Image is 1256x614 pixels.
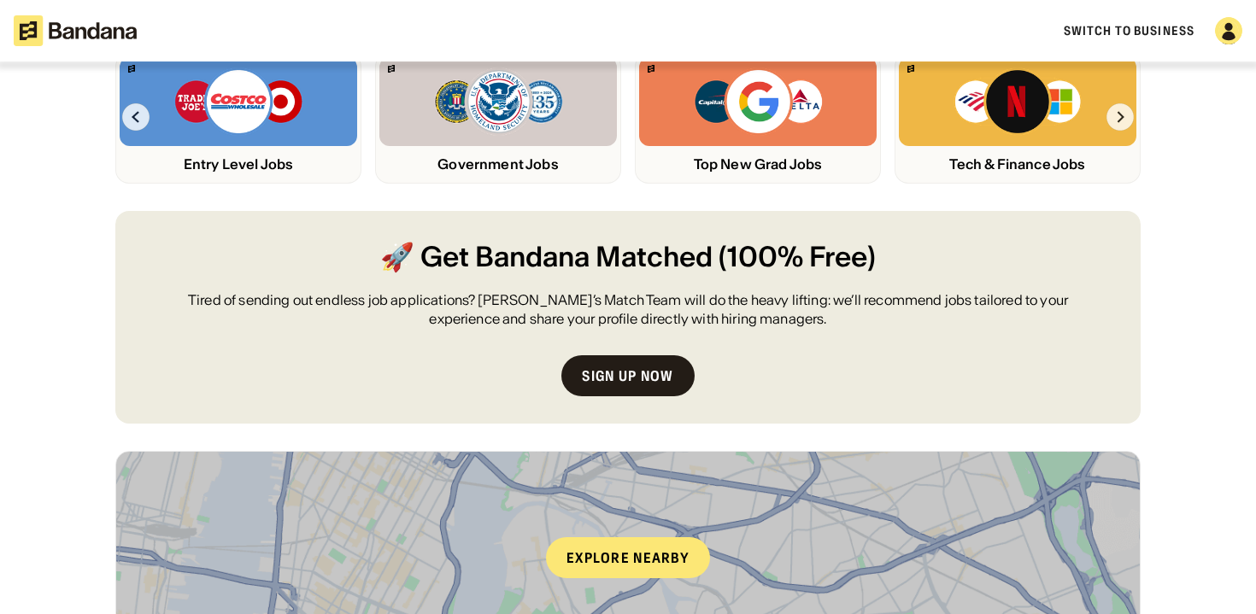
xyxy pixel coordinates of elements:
img: Bandana logo [648,65,654,73]
div: Tech & Finance Jobs [899,156,1136,173]
a: Bandana logoBank of America, Netflix, Microsoft logosTech & Finance Jobs [895,53,1141,184]
img: Capital One, Google, Delta logos [693,67,823,136]
img: Bandana logo [128,65,135,73]
img: Left Arrow [122,103,150,131]
div: Sign up now [582,369,673,383]
a: Bandana logoCapital One, Google, Delta logosTop New Grad Jobs [635,53,881,184]
img: Right Arrow [1106,103,1134,131]
div: Explore nearby [546,537,710,578]
div: Top New Grad Jobs [639,156,877,173]
div: Government Jobs [379,156,617,173]
span: 🚀 Get Bandana Matched [380,238,713,277]
span: (100% Free) [719,238,876,277]
img: Trader Joe’s, Costco, Target logos [173,67,303,136]
img: Bandana logotype [14,15,137,46]
a: Switch to Business [1064,23,1194,38]
img: FBI, DHS, MWRD logos [433,67,563,136]
a: Bandana logoFBI, DHS, MWRD logosGovernment Jobs [375,53,621,184]
a: Sign up now [561,355,694,396]
img: Bandana logo [907,65,914,73]
a: Bandana logoTrader Joe’s, Costco, Target logosEntry Level Jobs [115,53,361,184]
img: Bandana logo [388,65,395,73]
div: Entry Level Jobs [120,156,357,173]
img: Bank of America, Netflix, Microsoft logos [954,67,1083,136]
div: Tired of sending out endless job applications? [PERSON_NAME]’s Match Team will do the heavy lifti... [156,290,1100,329]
